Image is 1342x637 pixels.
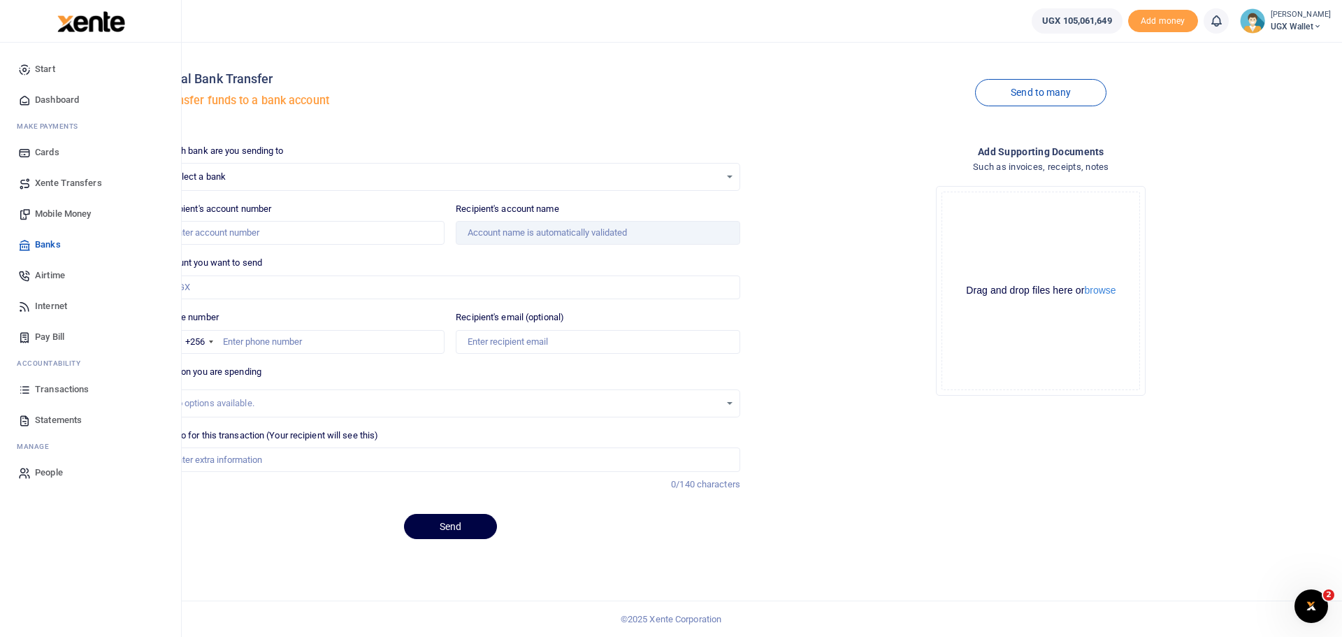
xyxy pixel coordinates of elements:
div: Uganda: +256 [161,331,217,353]
a: Xente Transfers [11,168,170,199]
span: Xente Transfers [35,176,102,190]
a: Dashboard [11,85,170,115]
input: Enter extra information [161,448,740,471]
label: Recipient's email (optional) [456,310,564,324]
small: [PERSON_NAME] [1271,9,1331,21]
img: profile-user [1240,8,1265,34]
input: Enter phone number [161,330,445,354]
span: Airtime [35,269,65,282]
a: People [11,457,170,488]
label: Recipient's account name [456,202,558,216]
input: UGX [161,275,740,299]
span: Statements [35,413,82,427]
label: Reason you are spending [161,365,261,379]
input: Enter account number [161,221,445,245]
span: 0/140 [671,479,695,489]
h4: Such as invoices, receipts, notes [751,159,1331,175]
button: Send [404,514,497,539]
span: Internet [35,299,67,313]
span: Select a bank [171,170,720,184]
img: logo-large [57,11,125,32]
label: Which bank are you sending to [161,144,284,158]
li: M [11,436,170,457]
div: +256 [185,335,205,349]
a: Send to many [975,79,1106,106]
button: browse [1084,285,1116,295]
li: Ac [11,352,170,374]
label: Amount you want to send [161,256,262,270]
label: Memo for this transaction (Your recipient will see this) [161,429,379,443]
li: M [11,115,170,137]
span: People [35,466,63,480]
h5: Transfer funds to a bank account [161,94,740,108]
a: Statements [11,405,170,436]
span: Add money [1128,10,1198,33]
h4: Local Bank Transfer [161,71,740,87]
a: logo-small logo-large logo-large [56,15,125,26]
input: Account name is automatically validated [456,221,740,245]
a: Pay Bill [11,322,170,352]
a: Start [11,54,170,85]
span: Dashboard [35,93,79,107]
a: Mobile Money [11,199,170,229]
a: Cards [11,137,170,168]
span: Banks [35,238,61,252]
a: Banks [11,229,170,260]
span: characters [697,479,740,489]
span: Pay Bill [35,330,64,344]
li: Toup your wallet [1128,10,1198,33]
a: Internet [11,291,170,322]
span: UGX Wallet [1271,20,1331,33]
span: Mobile Money [35,207,91,221]
div: File Uploader [936,186,1146,396]
li: Wallet ballance [1026,8,1128,34]
a: Transactions [11,374,170,405]
label: Phone number [161,310,219,324]
span: Start [35,62,55,76]
a: UGX 105,061,649 [1032,8,1123,34]
span: anage [24,441,50,452]
a: Airtime [11,260,170,291]
span: 2 [1323,589,1334,601]
span: ake Payments [24,121,78,131]
div: Drag and drop files here or [942,284,1139,297]
span: Transactions [35,382,89,396]
label: Recipient's account number [161,202,272,216]
iframe: Intercom live chat [1294,589,1328,623]
a: profile-user [PERSON_NAME] UGX Wallet [1240,8,1331,34]
a: Add money [1128,15,1198,25]
span: UGX 105,061,649 [1042,14,1112,28]
input: Enter recipient email [456,330,740,354]
span: Cards [35,145,59,159]
h4: Add supporting Documents [751,144,1331,159]
span: countability [27,358,80,368]
div: No options available. [171,396,720,410]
